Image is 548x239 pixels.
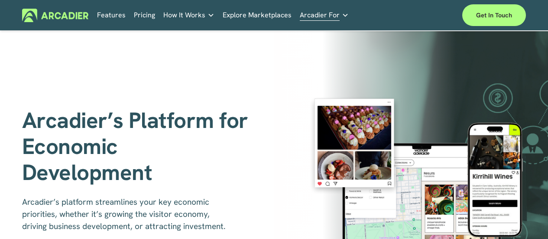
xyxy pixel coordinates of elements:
[22,106,254,187] span: Arcadier’s Platform for Economic Development
[300,9,349,22] a: folder dropdown
[505,197,548,239] iframe: Chat Widget
[97,9,126,22] a: Features
[223,9,292,22] a: Explore Marketplaces
[163,9,214,22] a: folder dropdown
[462,4,526,26] a: Get in touch
[163,9,205,21] span: How It Works
[134,9,155,22] a: Pricing
[300,9,340,21] span: Arcadier For
[22,9,88,22] img: Arcadier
